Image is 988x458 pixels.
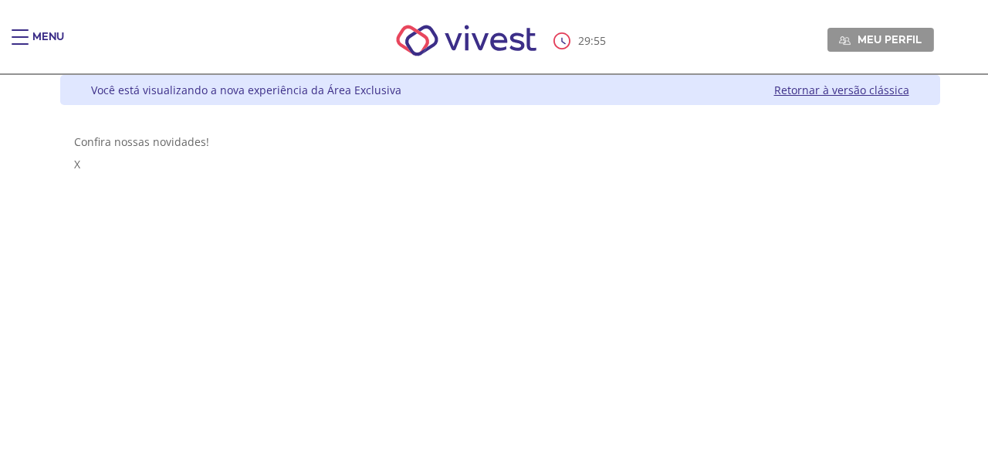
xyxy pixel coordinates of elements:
img: Meu perfil [839,35,851,46]
img: Vivest [379,8,554,73]
div: Confira nossas novidades! [74,134,926,149]
span: Meu perfil [858,32,922,46]
span: 29 [578,33,590,48]
div: : [553,32,609,49]
span: X [74,157,80,171]
span: 55 [594,33,606,48]
div: Vivest [49,75,940,458]
a: Meu perfil [827,28,934,51]
div: Menu [32,29,64,60]
div: Você está visualizando a nova experiência da Área Exclusiva [91,83,401,97]
a: Retornar à versão clássica [774,83,909,97]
